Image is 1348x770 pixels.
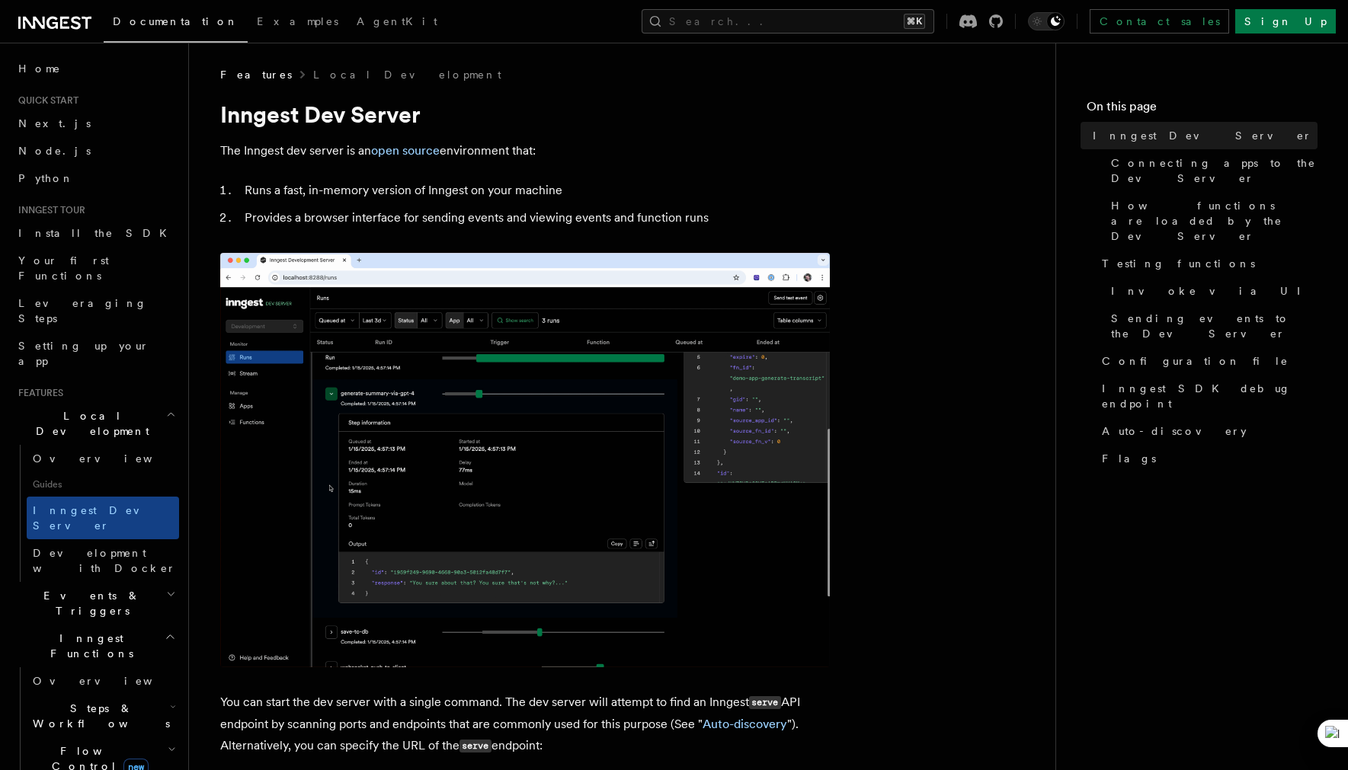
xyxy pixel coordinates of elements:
li: Provides a browser interface for sending events and viewing events and function runs [240,207,830,228]
a: Install the SDK [12,219,179,247]
a: Your first Functions [12,247,179,289]
span: Guides [27,472,179,497]
a: Configuration file [1096,347,1318,375]
a: How functions are loaded by the Dev Server [1105,192,1318,250]
span: Leveraging Steps [18,297,147,324]
span: Flags [1102,451,1156,466]
a: Inngest Dev Server [1087,122,1318,149]
a: Overview [27,667,179,695]
li: Runs a fast, in-memory version of Inngest on your machine [240,180,830,201]
a: Auto-discovery [703,717,787,731]
span: Inngest Dev Server [33,504,163,532]
span: Auto-discovery [1102,423,1247,439]
span: Connecting apps to the Dev Server [1111,155,1318,186]
a: Development with Docker [27,539,179,582]
span: Inngest SDK debug endpoint [1102,381,1318,411]
span: Examples [257,15,338,27]
span: Next.js [18,117,91,129]
a: Python [12,165,179,192]
span: Your first Functions [18,254,109,282]
span: Inngest Dev Server [1093,128,1312,143]
button: Steps & Workflows [27,695,179,737]
a: Setting up your app [12,332,179,375]
span: Invoke via UI [1111,283,1314,299]
span: Documentation [113,15,239,27]
button: Events & Triggers [12,582,179,625]
a: open source [371,143,440,158]
a: Testing functions [1096,250,1318,277]
a: Inngest Dev Server [27,497,179,539]
a: Connecting apps to the Dev Server [1105,149,1318,192]
span: Configuration file [1102,353,1289,369]
span: Node.js [18,145,91,157]
span: Inngest tour [12,204,85,216]
span: Local Development [12,408,166,439]
img: Dev Server Demo [220,253,830,667]
a: Examples [248,5,347,41]
button: Search...⌘K [642,9,934,34]
a: Sending events to the Dev Server [1105,305,1318,347]
code: serve [749,696,781,709]
a: Local Development [313,67,501,82]
span: Development with Docker [33,547,176,574]
span: Testing functions [1102,256,1255,271]
span: Features [220,67,292,82]
h1: Inngest Dev Server [220,101,830,128]
button: Local Development [12,402,179,445]
span: Setting up your app [18,340,149,367]
button: Inngest Functions [12,625,179,667]
p: The Inngest dev server is an environment that: [220,140,830,161]
span: Overview [33,675,190,687]
a: Leveraging Steps [12,289,179,332]
span: Overview [33,452,190,465]
a: Invoke via UI [1105,277,1318,305]
h4: On this page [1087,97,1318,122]
span: Features [12,387,63,399]
a: Home [12,55,179,82]
span: Home [18,61,61,76]
span: How functions are loaded by the Dev Server [1111,198,1318,244]
span: Sending events to the Dev Server [1111,311,1318,341]
a: Sign Up [1235,9,1336,34]
a: Node.js [12,137,179,165]
span: Events & Triggers [12,588,166,618]
span: AgentKit [357,15,437,27]
span: Steps & Workflows [27,701,170,731]
a: Overview [27,445,179,472]
span: Python [18,172,74,184]
code: serve [459,740,491,752]
a: Auto-discovery [1096,417,1318,445]
button: Toggle dark mode [1028,12,1065,30]
a: AgentKit [347,5,447,41]
div: Local Development [12,445,179,582]
span: Quick start [12,94,78,107]
a: Flags [1096,445,1318,472]
p: You can start the dev server with a single command. The dev server will attempt to find an Innges... [220,692,830,757]
span: Inngest Functions [12,631,165,661]
span: Install the SDK [18,227,176,239]
kbd: ⌘K [904,14,925,29]
a: Documentation [104,5,248,43]
a: Contact sales [1090,9,1229,34]
a: Next.js [12,110,179,137]
a: Inngest SDK debug endpoint [1096,375,1318,417]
